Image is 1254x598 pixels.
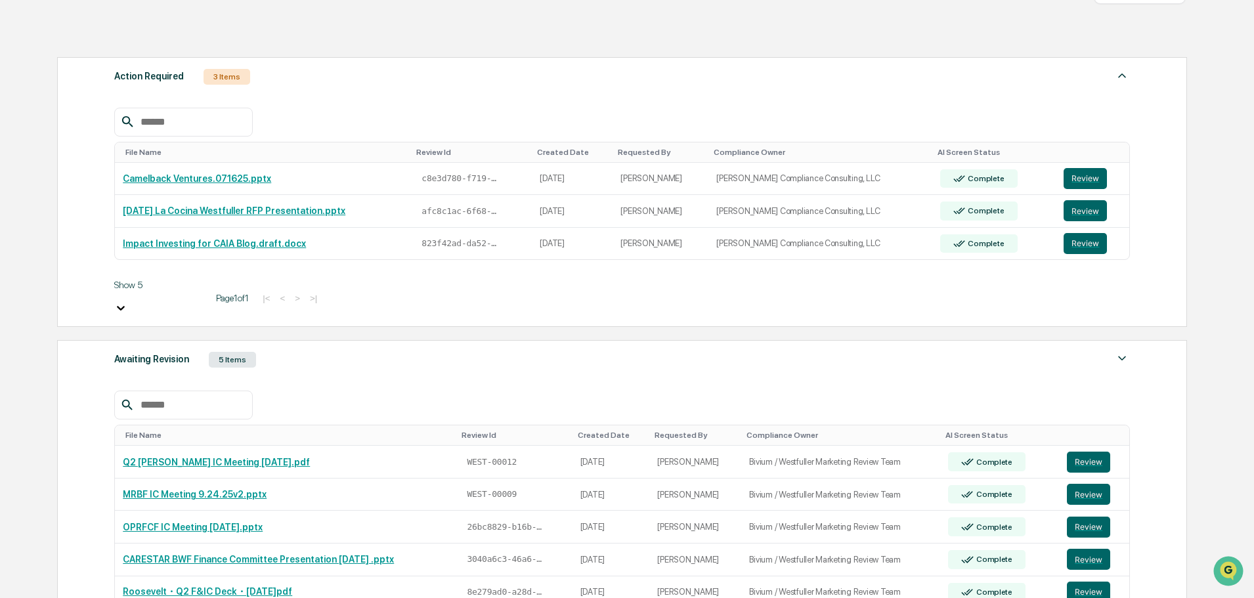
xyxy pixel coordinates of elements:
[13,28,239,49] p: How can we help?
[1114,68,1130,83] img: caret
[965,239,1004,248] div: Complete
[573,544,650,576] td: [DATE]
[93,325,159,335] a: Powered byPylon
[708,228,932,260] td: [PERSON_NAME] Compliance Consulting, LLC
[573,511,650,544] td: [DATE]
[90,263,168,287] a: 🗄️Attestations
[26,268,85,282] span: Preclearance
[649,544,741,576] td: [PERSON_NAME]
[467,489,517,500] span: WEST-00009
[467,587,546,597] span: 8e279ad0-a28d-46d3-996c-bb4558ac32a4
[974,458,1012,467] div: Complete
[462,431,567,440] div: Toggle SortBy
[123,522,263,532] a: OPRFCF IC Meeting [DATE].pptx
[613,195,708,228] td: [PERSON_NAME]
[216,293,249,303] span: Page 1 of 1
[1067,452,1110,473] button: Review
[655,431,736,440] div: Toggle SortBy
[1114,351,1130,366] img: caret
[1064,233,1107,254] button: Review
[1067,517,1110,538] button: Review
[746,431,935,440] div: Toggle SortBy
[578,431,645,440] div: Toggle SortBy
[13,295,24,305] div: 🔎
[204,69,250,85] div: 3 Items
[13,202,34,223] img: Rachel Stanley
[1066,148,1124,157] div: Toggle SortBy
[532,195,613,228] td: [DATE]
[276,293,289,304] button: <
[649,479,741,511] td: [PERSON_NAME]
[123,238,306,249] a: Impact Investing for CAIA Blog.draft.docx
[965,206,1004,215] div: Complete
[125,431,451,440] div: Toggle SortBy
[1067,549,1110,570] button: Review
[422,173,500,184] span: c8e3d780-f719-41d7-84c3-a659409448a4
[537,148,607,157] div: Toggle SortBy
[741,511,940,544] td: Bivium / Westfuller Marketing Review Team
[59,114,181,124] div: We're available if you need us!
[123,173,271,184] a: Camelback Ventures.071625.pptx
[95,270,106,280] div: 🗄️
[209,352,256,368] div: 5 Items
[1064,200,1121,221] a: Review
[123,586,292,597] a: Roosevelt・Q2 F&IC Deck・[DATE]pdf
[573,446,650,479] td: [DATE]
[1067,452,1121,473] a: Review
[109,179,114,189] span: •
[108,268,163,282] span: Attestations
[223,104,239,120] button: Start new chat
[467,522,546,532] span: 26bc8829-b16b-4363-a224-b3a9a7c40805
[204,143,239,159] button: See all
[974,587,1012,597] div: Complete
[13,270,24,280] div: 🖐️
[26,293,83,307] span: Data Lookup
[741,544,940,576] td: Bivium / Westfuller Marketing Review Team
[41,214,106,224] span: [PERSON_NAME]
[1067,549,1121,570] a: Review
[8,288,88,312] a: 🔎Data Lookup
[1064,200,1107,221] button: Review
[123,205,345,216] a: [DATE] La Cocina Westfuller RFP Presentation.pptx
[259,293,274,304] button: |<
[708,163,932,196] td: [PERSON_NAME] Compliance Consulting, LLC
[714,148,926,157] div: Toggle SortBy
[123,554,394,565] a: CARESTAR BWF Finance Committee Presentation [DATE] .pptx
[123,489,267,500] a: MRBF IC Meeting 9.24.25v2.pptx
[1064,168,1121,189] a: Review
[974,555,1012,564] div: Complete
[28,100,51,124] img: 8933085812038_c878075ebb4cc5468115_72.jpg
[467,457,517,467] span: WEST-00012
[945,431,1054,440] div: Toggle SortBy
[13,100,37,124] img: 1746055101610-c473b297-6a78-478c-a979-82029cc54cd1
[306,293,321,304] button: >|
[416,148,527,157] div: Toggle SortBy
[1067,484,1121,505] a: Review
[125,148,406,157] div: Toggle SortBy
[1064,233,1121,254] a: Review
[116,179,143,189] span: [DATE]
[123,457,310,467] a: Q2 [PERSON_NAME] IC Meeting [DATE].pdf
[114,280,206,290] div: Show 5
[114,351,189,368] div: Awaiting Revision
[114,68,184,85] div: Action Required
[131,326,159,335] span: Pylon
[1064,168,1107,189] button: Review
[1067,484,1110,505] button: Review
[532,163,613,196] td: [DATE]
[938,148,1051,157] div: Toggle SortBy
[965,174,1004,183] div: Complete
[59,100,215,114] div: Start new chat
[618,148,703,157] div: Toggle SortBy
[974,490,1012,499] div: Complete
[532,228,613,260] td: [DATE]
[41,179,106,189] span: [PERSON_NAME]
[741,446,940,479] td: Bivium / Westfuller Marketing Review Team
[649,446,741,479] td: [PERSON_NAME]
[708,195,932,228] td: [PERSON_NAME] Compliance Consulting, LLC
[649,511,741,544] td: [PERSON_NAME]
[8,263,90,287] a: 🖐️Preclearance
[741,479,940,511] td: Bivium / Westfuller Marketing Review Team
